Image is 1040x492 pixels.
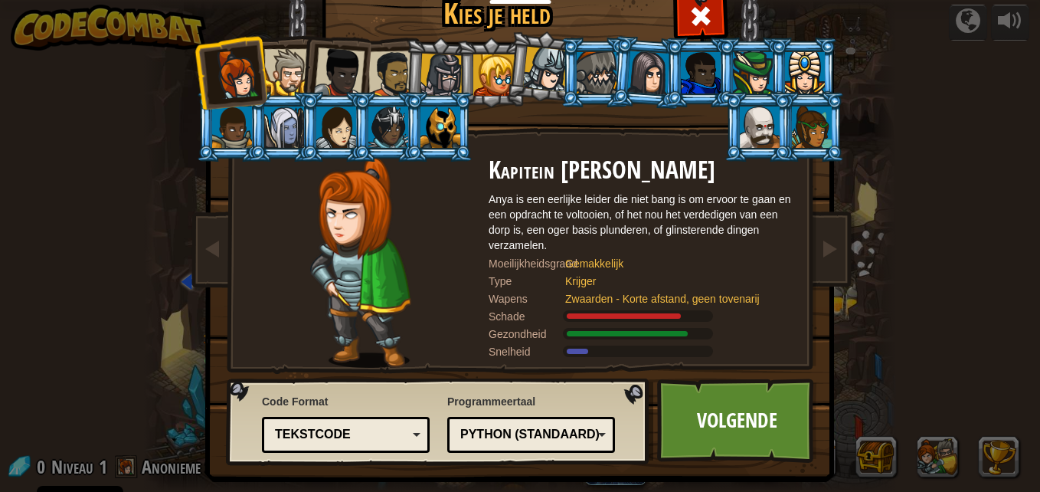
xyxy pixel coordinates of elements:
[657,379,817,463] a: Volgende
[456,38,525,107] li: Mevrouw Hushbaum
[352,92,421,162] li: Usara Meester Tovenaar
[610,35,684,110] li: Omarn Brouwsteen
[717,38,786,107] li: Naria van het Blad
[196,92,265,162] li: Arryn Steenmuur
[776,92,845,162] li: Zana Woodheart
[489,309,795,324] div: Veroorzaakt 120% van genoemde Krijger Wapenschade.
[193,34,268,110] li: Kapitein Anya Weston
[489,291,565,307] div: Wapens
[505,28,581,105] li: Hattori Hanzō
[297,32,372,107] li: Vrouwe Ida Eerlijkhart
[489,309,565,324] div: Schade
[404,92,473,162] li: Ritic de Koelbloedige
[565,291,780,307] div: Zwaarden - Korte afstand, geen tovenarij
[262,394,430,409] span: Code Format
[665,38,734,107] li: Gordon de Standvastige
[769,38,838,107] li: Pender Spreukvloek
[300,92,369,162] li: Illia Schildsmid
[403,36,476,110] li: Amara ArrowHead
[489,344,565,359] div: Snelheid
[724,92,793,162] li: Okar Stompvoet
[352,37,422,108] li: Alejandro de Duellant
[489,344,795,359] div: Beweegt met 6 meter per seconde.
[489,326,795,342] div: Krijgt 140% van genoemde Krijger harnas gezondheid.
[489,274,565,289] div: Type
[226,379,653,466] img: language-selector-background.png
[447,394,615,409] span: Programmeertaal
[489,326,565,342] div: Gezondheid
[460,426,593,444] div: Python (standaard)
[248,92,317,162] li: Nalfar Cryptor
[565,256,780,271] div: Gemakkelijk
[561,38,630,107] li: Senick Staalklouw
[489,157,795,184] h2: Kapitein [PERSON_NAME]
[489,256,565,271] div: Moeilijkheidsgraad
[565,274,780,289] div: Krijger
[489,192,795,253] div: Anya is een eerlijke leider die niet bang is om ervoor te gaan en een opdracht te voltooien, of h...
[275,426,407,444] div: Tekstcode
[310,157,410,368] img: captain-pose.png
[248,35,317,105] li: Heer Tharin van Dondervuist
